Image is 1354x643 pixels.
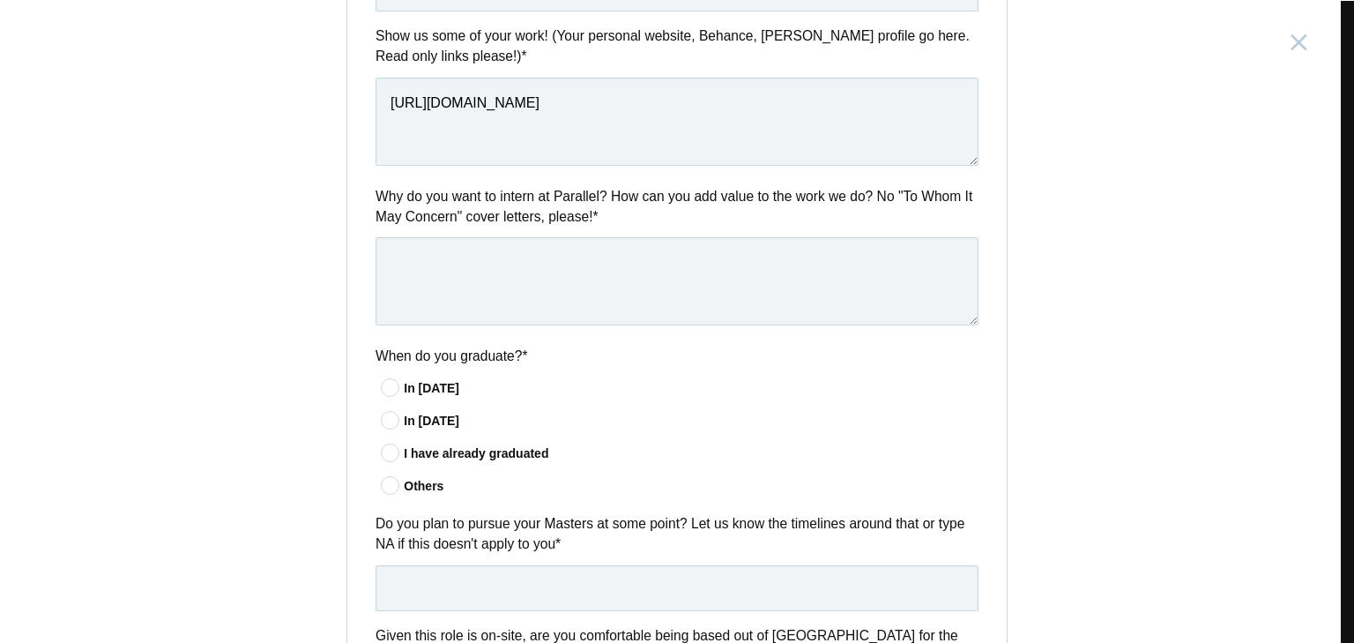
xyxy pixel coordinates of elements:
[404,445,978,463] div: I have already graduated
[404,412,978,430] div: In [DATE]
[376,26,978,67] label: Show us some of your work! (Your personal website, Behance, [PERSON_NAME] profile go here. Read o...
[376,186,978,228] label: Why do you want to intern at Parallel? How can you add value to the work we do? No "To Whom It Ma...
[376,513,978,555] label: Do you plan to pursue your Masters at some point? Let us know the timelines around that or type N...
[376,346,978,366] label: When do you graduate?
[404,379,978,398] div: In [DATE]
[404,477,978,496] div: Others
